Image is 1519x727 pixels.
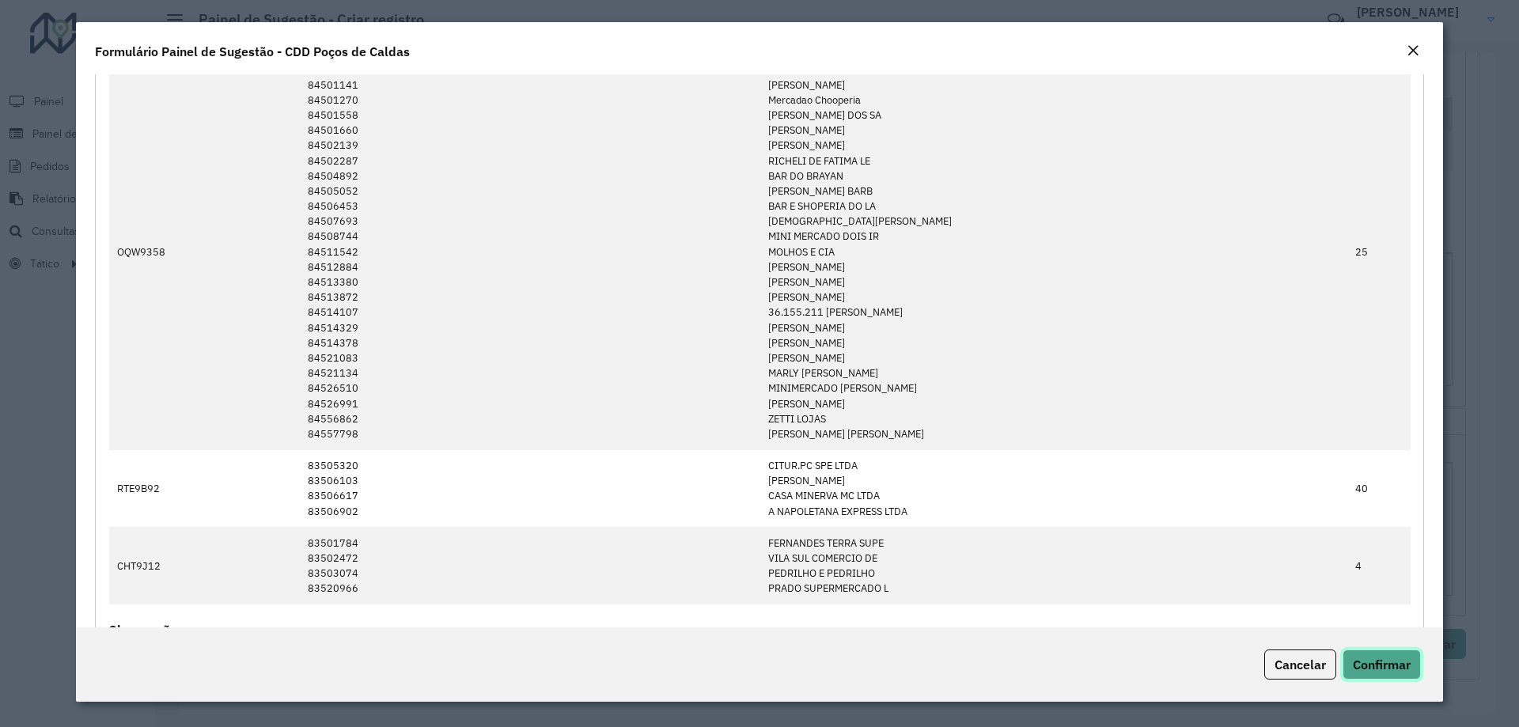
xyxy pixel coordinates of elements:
button: Cancelar [1264,649,1336,680]
td: CHT9J12 [109,527,300,604]
td: CITUR.PC SPE LTDA [PERSON_NAME] CASA MINERVA MC LTDA A NAPOLETANA EXPRESS LTDA [759,450,1347,528]
td: 40 [1347,450,1411,528]
td: 83501784 83502472 83503074 83520966 [299,527,759,604]
label: Observações [108,620,184,639]
td: [PERSON_NAME] CE [PERSON_NAME] Mercadao Chooperia [PERSON_NAME] DOS SA [PERSON_NAME] [PERSON_NAME... [759,54,1347,449]
td: 25 [1347,54,1411,449]
em: Fechar [1407,44,1419,57]
td: OQW9358 [109,54,300,449]
button: Confirmar [1343,649,1421,680]
td: 4 [1347,527,1411,604]
td: FERNANDES TERRA SUPE VILA SUL COMERCIO DE PEDRILHO E PEDRILHO PRADO SUPERMERCADO L [759,527,1347,604]
span: Confirmar [1353,657,1411,672]
td: 83505320 83506103 83506617 83506902 [299,450,759,528]
h4: Formulário Painel de Sugestão - CDD Poços de Caldas [95,42,410,61]
span: Cancelar [1275,657,1326,672]
td: 84501110 84501141 84501270 84501558 84501660 84502139 84502287 84504892 84505052 84506453 8450769... [299,54,759,449]
td: RTE9B92 [109,450,300,528]
button: Close [1402,41,1424,62]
